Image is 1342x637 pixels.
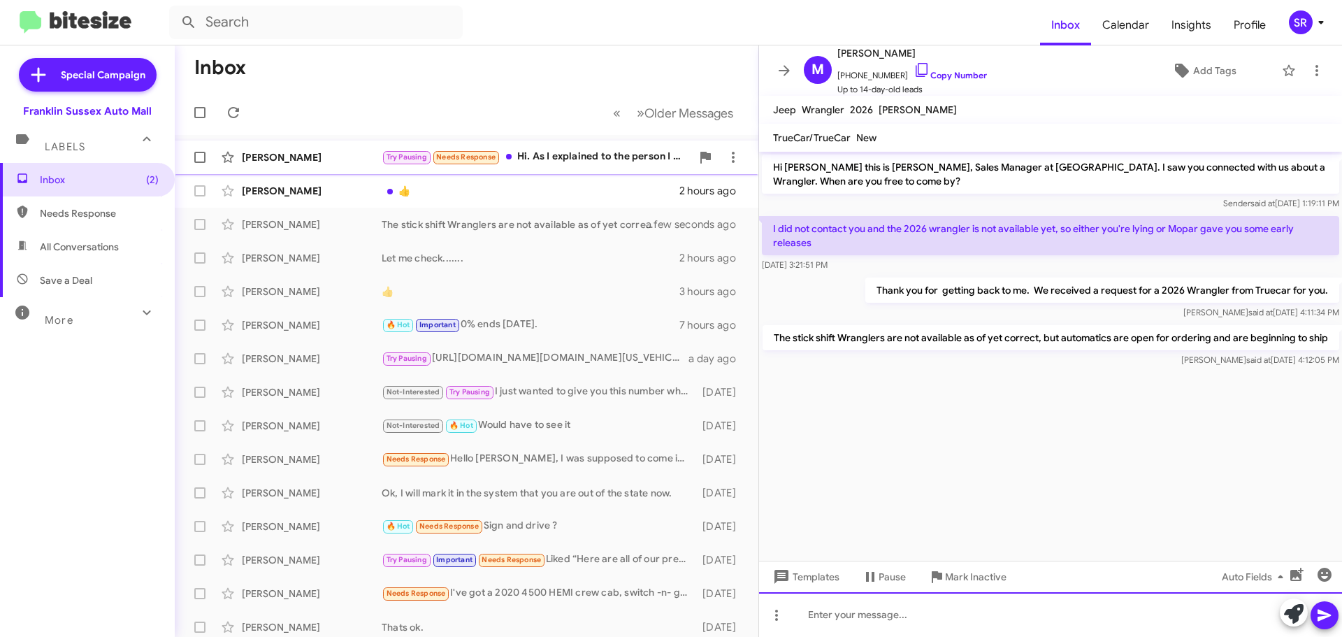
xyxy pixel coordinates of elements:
[382,285,679,299] div: 👍
[382,620,695,634] div: Thats ok.
[837,45,987,62] span: [PERSON_NAME]
[449,387,490,396] span: Try Pausing
[242,318,382,332] div: [PERSON_NAME]
[1248,307,1273,317] span: said at
[436,555,472,564] span: Important
[695,385,747,399] div: [DATE]
[387,455,446,464] span: Needs Response
[605,99,629,127] button: Previous
[695,419,747,433] div: [DATE]
[679,184,747,198] div: 2 hours ago
[695,452,747,466] div: [DATE]
[1040,5,1091,45] span: Inbox
[1222,564,1289,589] span: Auto Fields
[419,522,479,531] span: Needs Response
[387,320,410,329] span: 🔥 Hot
[242,352,382,366] div: [PERSON_NAME]
[194,57,246,79] h1: Inbox
[837,83,987,96] span: Up to 14-day-old leads
[169,6,463,39] input: Search
[382,384,695,400] div: I just wanted to give you this number which had to be authorized from the executive level. It is ...
[1277,10,1327,34] button: SR
[695,587,747,601] div: [DATE]
[387,555,427,564] span: Try Pausing
[851,564,917,589] button: Pause
[387,387,440,396] span: Not-Interested
[40,206,159,220] span: Needs Response
[387,354,427,363] span: Try Pausing
[242,553,382,567] div: [PERSON_NAME]
[146,173,159,187] span: (2)
[382,251,679,265] div: Let me check.......
[679,251,747,265] div: 2 hours ago
[387,152,427,162] span: Try Pausing
[242,184,382,198] div: [PERSON_NAME]
[1132,58,1275,83] button: Add Tags
[242,486,382,500] div: [PERSON_NAME]
[1211,564,1300,589] button: Auto Fields
[695,520,747,534] div: [DATE]
[419,320,456,329] span: Important
[242,217,382,231] div: [PERSON_NAME]
[1250,198,1275,208] span: said at
[914,70,987,80] a: Copy Number
[242,452,382,466] div: [PERSON_NAME]
[242,385,382,399] div: [PERSON_NAME]
[382,317,679,333] div: 0% ends [DATE].
[482,555,541,564] span: Needs Response
[679,285,747,299] div: 3 hours ago
[1289,10,1313,34] div: SR
[387,421,440,430] span: Not-Interested
[19,58,157,92] a: Special Campaign
[637,104,644,122] span: »
[382,350,688,366] div: [URL][DOMAIN_NAME][DOMAIN_NAME][US_VEHICLE_IDENTIFICATION_NUMBER]
[382,217,663,231] div: The stick shift Wranglers are not available as of yet correct, but automatics are open for orderi...
[40,273,92,287] span: Save a Deal
[40,173,159,187] span: Inbox
[762,216,1339,255] p: I did not contact you and the 2026 wrangler is not available yet, so either you're lying or Mopar...
[382,451,695,467] div: Hello [PERSON_NAME], I was supposed to come in a few weeks ago but had a family emergency down in...
[1160,5,1222,45] a: Insights
[605,99,742,127] nav: Page navigation example
[865,278,1339,303] p: Thank you for getting back to me. We received a request for a 2026 Wrangler from Truecar for you.
[688,352,747,366] div: a day ago
[242,587,382,601] div: [PERSON_NAME]
[1091,5,1160,45] a: Calendar
[1246,355,1271,365] span: said at
[387,522,410,531] span: 🔥 Hot
[40,240,119,254] span: All Conversations
[1222,5,1277,45] a: Profile
[242,620,382,634] div: [PERSON_NAME]
[759,564,851,589] button: Templates
[773,103,796,116] span: Jeep
[382,149,691,165] div: Hi. As I explained to the person I talked to on the phone, I am not [PERSON_NAME]. I inquired abo...
[762,259,828,270] span: [DATE] 3:21:51 PM
[695,553,747,567] div: [DATE]
[679,318,747,332] div: 7 hours ago
[242,520,382,534] div: [PERSON_NAME]
[61,68,145,82] span: Special Campaign
[644,106,733,121] span: Older Messages
[1223,198,1339,208] span: Sender [DATE] 1:19:11 PM
[856,131,876,144] span: New
[879,564,906,589] span: Pause
[837,62,987,83] span: [PHONE_NUMBER]
[242,251,382,265] div: [PERSON_NAME]
[382,486,695,500] div: Ok, I will mark it in the system that you are out of the state now.
[945,564,1006,589] span: Mark Inactive
[436,152,496,162] span: Needs Response
[23,104,152,118] div: Franklin Sussex Auto Mall
[811,59,824,81] span: M
[763,325,1339,350] p: The stick shift Wranglers are not available as of yet correct, but automatics are open for orderi...
[387,589,446,598] span: Needs Response
[382,552,695,568] div: Liked “Here are all of our pre-owned Wranglers”
[449,421,473,430] span: 🔥 Hot
[382,518,695,534] div: Sign and drive ?
[242,150,382,164] div: [PERSON_NAME]
[242,419,382,433] div: [PERSON_NAME]
[242,285,382,299] div: [PERSON_NAME]
[382,417,695,434] div: Would have to see it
